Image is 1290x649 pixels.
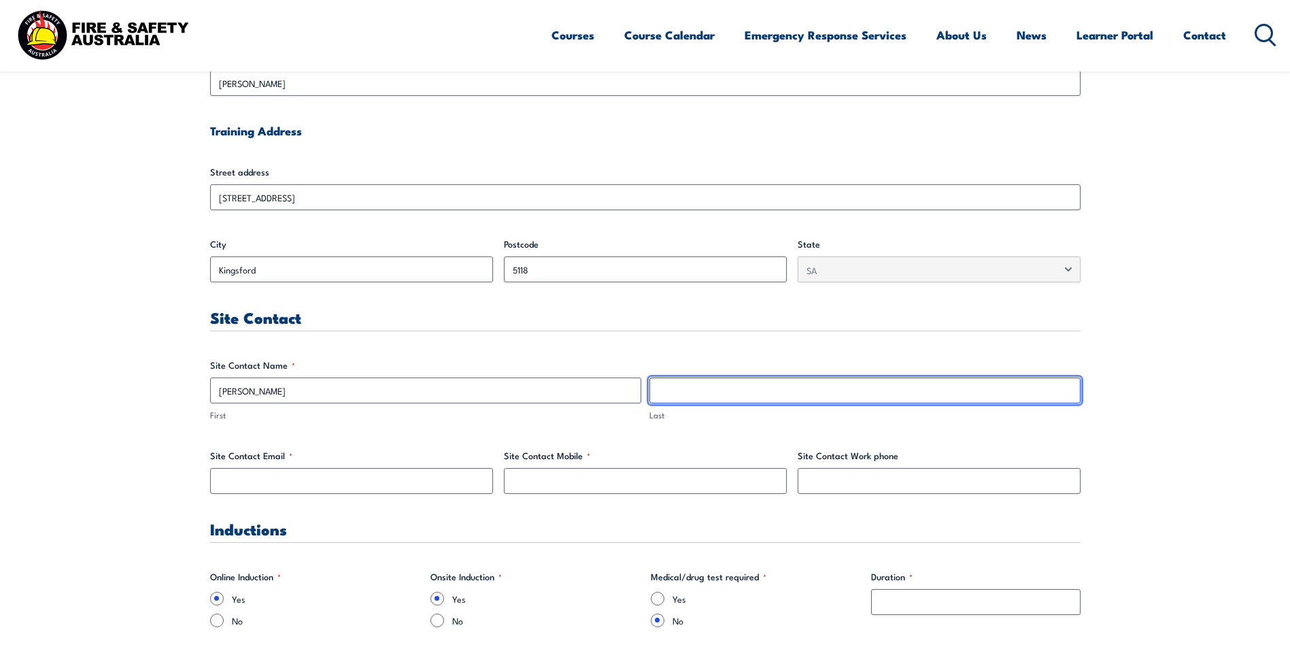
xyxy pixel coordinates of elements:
h4: Training Address [210,123,1081,138]
a: About Us [936,17,987,53]
a: Contact [1183,17,1226,53]
legend: Onsite Induction [430,570,502,584]
legend: Medical/drug test required [651,570,766,584]
a: News [1017,17,1047,53]
label: Yes [673,592,860,605]
label: Site Contact Work phone [798,449,1081,463]
label: Postcode [504,237,787,251]
label: Last [649,409,1081,422]
label: Yes [232,592,420,605]
label: Street address [210,165,1081,179]
label: No [673,614,860,627]
label: Site Contact Email [210,449,493,463]
label: Yes [452,592,640,605]
a: Course Calendar [624,17,715,53]
label: Site Contact Mobile [504,449,787,463]
legend: Online Induction [210,570,281,584]
label: First [210,409,641,422]
label: State [798,237,1081,251]
h3: Inductions [210,521,1081,537]
a: Courses [551,17,594,53]
label: City [210,237,493,251]
label: No [452,614,640,627]
legend: Site Contact Name [210,359,295,372]
a: Emergency Response Services [745,17,906,53]
label: No [232,614,420,627]
a: Learner Portal [1076,17,1153,53]
label: Duration [871,570,1081,584]
h3: Site Contact [210,310,1081,325]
